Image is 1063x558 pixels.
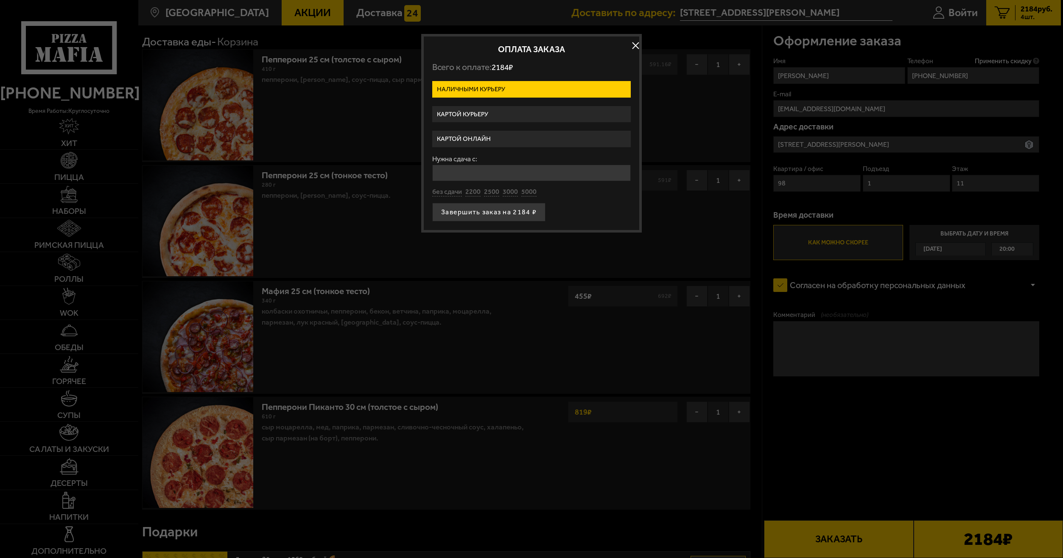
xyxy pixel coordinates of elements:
[432,131,631,147] label: Картой онлайн
[503,188,518,197] button: 3000
[432,81,631,98] label: Наличными курьеру
[432,45,631,53] h2: Оплата заказа
[432,62,631,73] p: Всего к оплате:
[432,156,631,163] label: Нужна сдача с:
[484,188,499,197] button: 2500
[432,188,462,197] button: без сдачи
[521,188,537,197] button: 5000
[465,188,481,197] button: 2200
[432,203,545,222] button: Завершить заказ на 2184 ₽
[432,106,631,123] label: Картой курьеру
[492,62,513,72] span: 2184 ₽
